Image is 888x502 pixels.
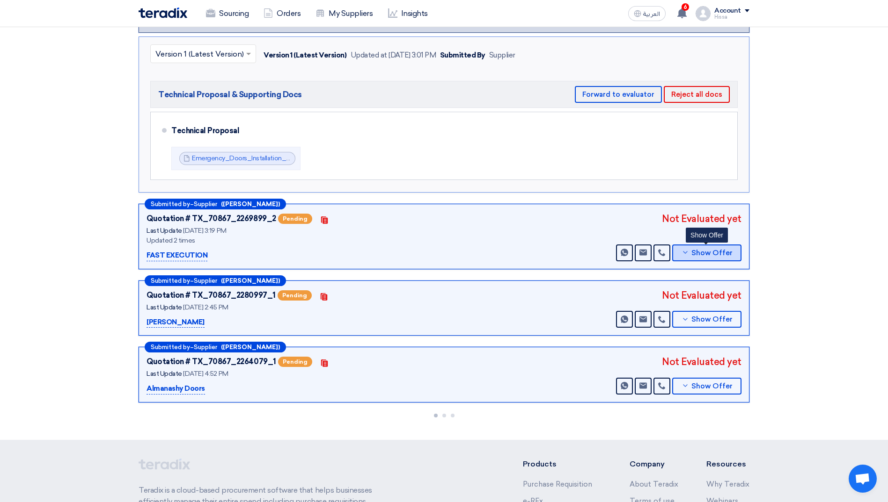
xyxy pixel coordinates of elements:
div: Not Evaluated yet [662,355,741,369]
div: Show Offer [686,228,728,243]
div: – [145,199,286,209]
div: Supplier [489,50,515,61]
div: Quotation # TX_70867_2264079_1 [147,356,276,367]
div: – [145,342,286,352]
li: Company [630,459,678,470]
div: Quotation # TX_70867_2280997_1 [147,290,276,301]
button: Reject all docs [664,86,730,103]
div: Not Evaluated yet [662,212,741,226]
span: Last Update [147,370,182,378]
span: Pending [278,290,312,301]
button: Show Offer [672,378,741,394]
span: Supplier [194,201,217,207]
div: Submitted By [440,50,485,61]
button: العربية [628,6,666,21]
span: 6 [682,3,689,11]
span: Submitted by [151,344,190,350]
span: Supplier [194,278,217,284]
span: [DATE] 4:52 PM [183,370,228,378]
a: About Teradix [630,480,678,488]
span: Last Update [147,303,182,311]
span: Show Offer [691,383,733,390]
img: Teradix logo [139,7,187,18]
img: profile_test.png [696,6,711,21]
div: Hissa [714,14,749,20]
span: Show Offer [691,316,733,323]
div: Version 1 (Latest Version) [264,50,347,61]
p: Almanashy Doors [147,383,205,394]
p: [PERSON_NAME] [147,317,205,328]
span: Pending [278,214,312,224]
div: Technical Proposal [171,120,722,142]
button: Show Offer [672,311,741,328]
span: Pending [278,357,312,367]
span: Show Offer [691,250,733,257]
span: [DATE] 2:45 PM [183,303,228,311]
div: – [145,275,286,286]
span: Submitted by [151,278,190,284]
span: [DATE] 3:19 PM [183,227,226,235]
div: Open chat [849,465,877,493]
button: Show Offer [672,244,741,261]
li: Products [523,459,602,470]
a: Why Teradix [706,480,749,488]
a: My Suppliers [308,3,380,24]
b: ([PERSON_NAME]) [221,278,280,284]
a: Insights [381,3,435,24]
span: Submitted by [151,201,190,207]
div: Not Evaluated yet [662,288,741,302]
p: FAST EXECUTION [147,250,207,261]
a: Sourcing [198,3,256,24]
li: Resources [706,459,749,470]
div: Quotation # TX_70867_2269899_2 [147,213,276,224]
a: Purchase Requisition [523,480,592,488]
b: ([PERSON_NAME]) [221,344,280,350]
span: Supplier [194,344,217,350]
div: Account [714,7,741,15]
div: Updated at [DATE] 3:01 PM [351,50,436,61]
button: Forward to evaluator [575,86,662,103]
span: العربية [643,11,660,17]
a: Emergency_Doors_Installation_BOW__1754395176541.pdf [192,154,369,162]
a: Orders [256,3,308,24]
span: Last Update [147,227,182,235]
span: Technical Proposal & Supporting Docs [158,89,302,100]
div: Updated 2 times [147,236,381,245]
b: ([PERSON_NAME]) [221,201,280,207]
